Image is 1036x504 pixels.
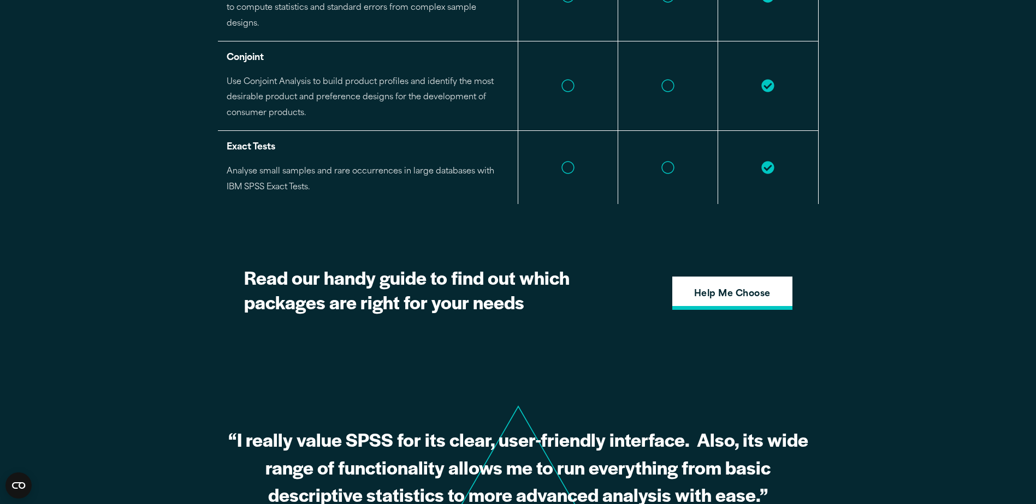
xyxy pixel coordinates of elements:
[227,50,509,66] p: Conjoint
[227,75,509,122] p: Use Conjoint Analysis to build product profiles and identify the most desirable product and prefe...
[672,277,792,310] a: Help Me Choose
[227,164,509,196] p: Analyse small samples and rare occurrences in large databases with IBM SPSS Exact Tests.
[694,287,771,302] strong: Help Me Choose
[227,140,509,155] p: Exact Tests
[244,265,626,314] h2: Read our handy guide to find out which packages are right for your needs
[5,472,32,499] button: Open CMP widget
